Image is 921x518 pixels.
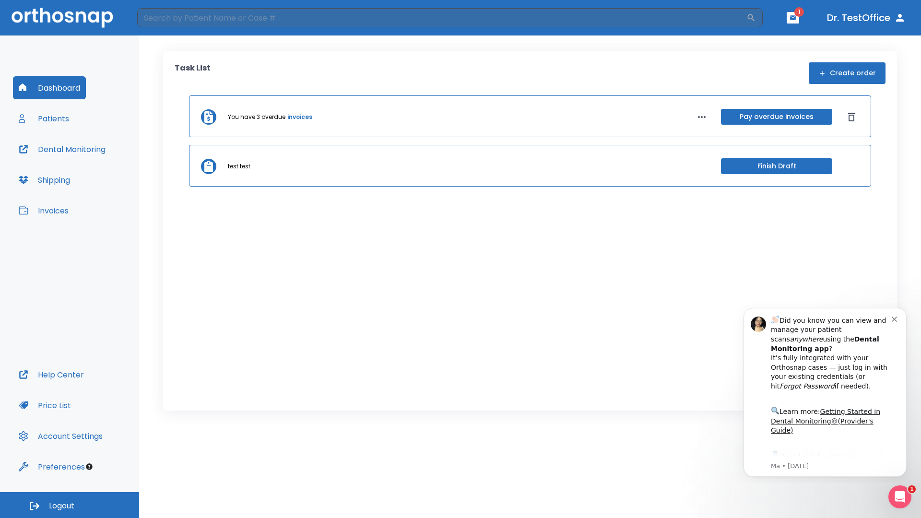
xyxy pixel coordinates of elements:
[721,109,832,125] button: Pay overdue invoices
[49,501,74,511] span: Logout
[13,199,74,222] button: Invoices
[844,109,859,125] button: Dismiss
[13,363,90,386] button: Help Center
[228,162,250,171] p: test test
[13,394,77,417] button: Price List
[794,7,804,17] span: 1
[13,455,91,478] button: Preferences
[175,62,211,84] p: Task List
[287,113,312,121] a: invoices
[137,8,746,27] input: Search by Patient Name or Case #
[729,299,921,483] iframe: Intercom notifications message
[908,485,916,493] span: 1
[823,9,909,26] button: Dr. TestOffice
[163,15,170,23] button: Dismiss notification
[228,113,285,121] p: You have 3 overdue
[42,163,163,171] p: Message from Ma, sent 7w ago
[809,62,886,84] button: Create order
[12,8,113,27] img: Orthosnap
[13,107,75,130] button: Patients
[721,158,832,174] button: Finish Draft
[13,138,111,161] button: Dental Monitoring
[13,424,108,447] button: Account Settings
[13,76,86,99] button: Dashboard
[85,462,94,471] div: Tooltip anchor
[888,485,911,508] iframe: Intercom live chat
[42,153,127,170] a: App Store
[13,168,76,191] button: Shipping
[42,151,163,200] div: Download the app: | ​ Let us know if you need help getting started!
